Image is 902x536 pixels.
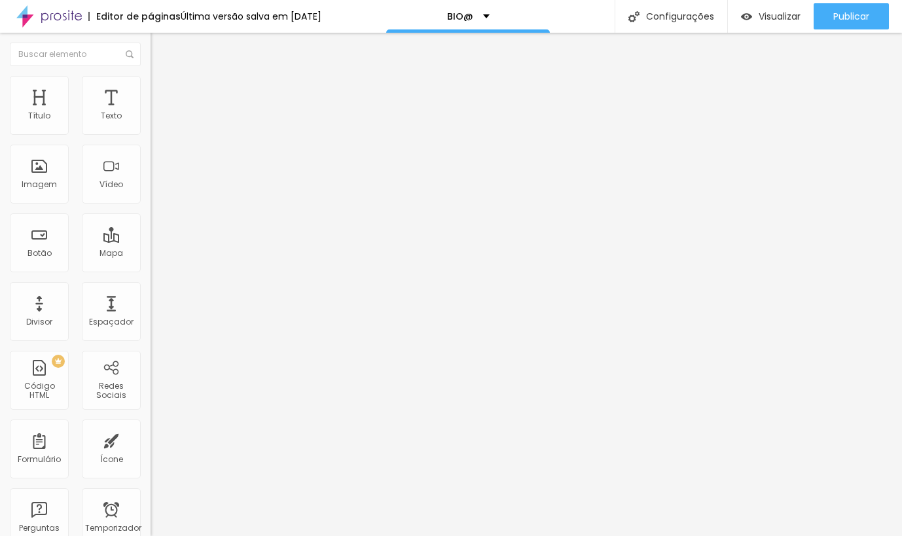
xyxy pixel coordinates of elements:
font: Texto [101,110,122,121]
font: Publicar [833,10,869,23]
button: Visualizar [728,3,814,29]
font: Título [28,110,50,121]
img: Ícone [126,50,134,58]
font: Formulário [18,454,61,465]
img: view-1.svg [741,11,752,22]
font: Temporizador [85,522,141,533]
font: Perguntas [19,522,60,533]
input: Buscar elemento [10,43,141,66]
font: Vídeo [99,179,123,190]
font: Divisor [26,316,52,327]
font: Botão [27,247,52,259]
font: Mapa [99,247,123,259]
font: Espaçador [89,316,134,327]
font: Editor de páginas [96,10,181,23]
font: Visualizar [759,10,801,23]
font: Código HTML [24,380,55,401]
font: Última versão salva em [DATE] [181,10,321,23]
iframe: Editor [151,33,902,536]
font: BIO@ [447,10,473,23]
button: Publicar [814,3,889,29]
img: Ícone [628,11,640,22]
font: Imagem [22,179,57,190]
font: Redes Sociais [96,380,126,401]
font: Configurações [646,10,714,23]
font: Ícone [100,454,123,465]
